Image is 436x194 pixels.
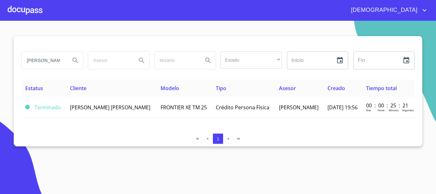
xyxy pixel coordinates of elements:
p: Horas [378,108,385,112]
button: account of current user [346,5,428,15]
p: Minutos [389,108,399,112]
input: search [154,52,198,69]
span: Terminado [25,105,30,109]
span: Estatus [25,85,43,92]
input: search [22,52,65,69]
span: Asesor [279,85,296,92]
span: [DEMOGRAPHIC_DATA] [346,5,421,15]
span: [PERSON_NAME] [PERSON_NAME] [70,104,150,111]
span: Crédito Persona Física [216,104,269,111]
span: Modelo [161,85,179,92]
span: [DATE] 19:56 [327,104,357,111]
div: ​ [221,51,282,69]
span: Tiempo total [366,85,397,92]
button: 1 [213,134,223,144]
button: Search [68,53,83,68]
span: Terminado [34,104,61,111]
span: Tipo [216,85,226,92]
span: 1 [217,136,219,141]
button: Search [200,53,216,68]
p: Segundos [402,108,414,112]
span: Cliente [70,85,86,92]
input: search [88,52,132,69]
button: Search [134,53,149,68]
span: [PERSON_NAME] [279,104,319,111]
p: 00 : 00 : 25 : 21 [366,102,409,109]
p: Dias [366,108,371,112]
span: FRONTIER XE TM 25 [161,104,207,111]
span: Creado [327,85,345,92]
